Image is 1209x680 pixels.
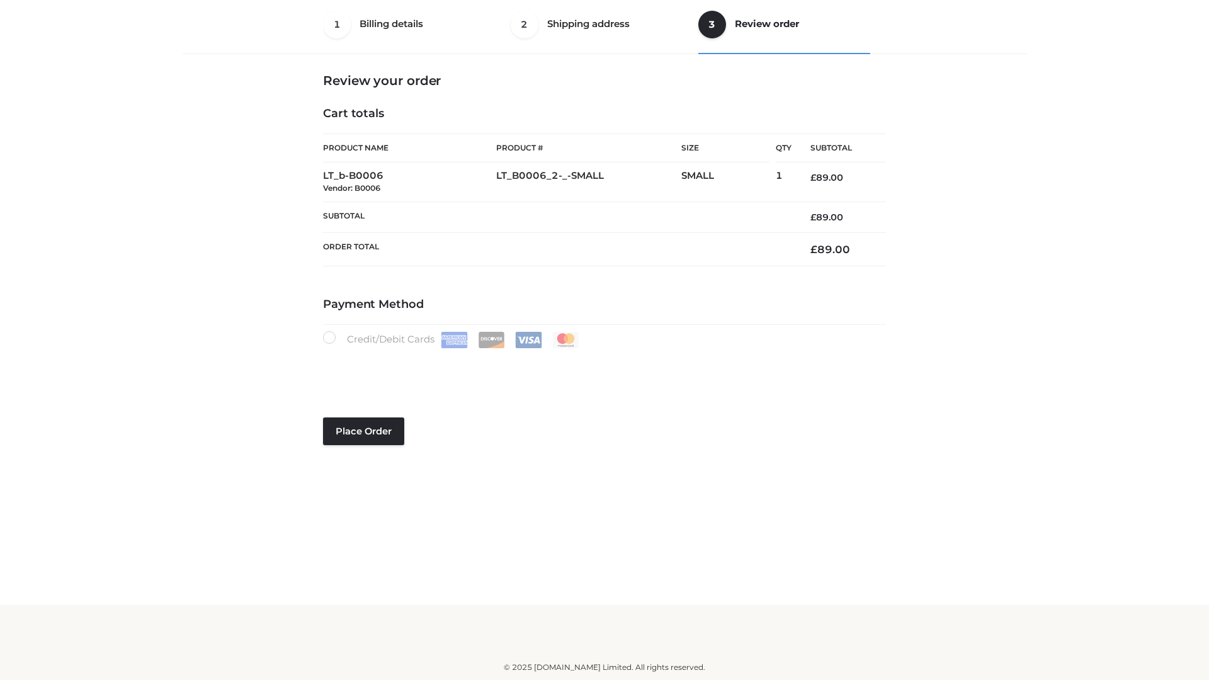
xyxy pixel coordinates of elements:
div: © 2025 [DOMAIN_NAME] Limited. All rights reserved. [187,661,1022,674]
td: LT_B0006_2-_-SMALL [496,162,681,202]
h3: Review your order [323,73,886,88]
h4: Cart totals [323,107,886,121]
td: 1 [776,162,792,202]
th: Order Total [323,233,792,266]
th: Size [681,134,769,162]
iframe: Secure payment input frame [321,346,883,392]
th: Qty [776,133,792,162]
img: Amex [441,332,468,348]
img: Mastercard [552,332,579,348]
bdi: 89.00 [810,212,843,223]
bdi: 89.00 [810,243,850,256]
span: £ [810,212,816,223]
bdi: 89.00 [810,172,843,183]
h4: Payment Method [323,298,886,312]
button: Place order [323,417,404,445]
td: SMALL [681,162,776,202]
td: LT_b-B0006 [323,162,496,202]
th: Subtotal [323,201,792,232]
th: Product # [496,133,681,162]
th: Product Name [323,133,496,162]
th: Subtotal [792,134,886,162]
img: Visa [515,332,542,348]
span: £ [810,172,816,183]
label: Credit/Debit Cards [323,331,581,348]
small: Vendor: B0006 [323,183,380,193]
img: Discover [478,332,505,348]
span: £ [810,243,817,256]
